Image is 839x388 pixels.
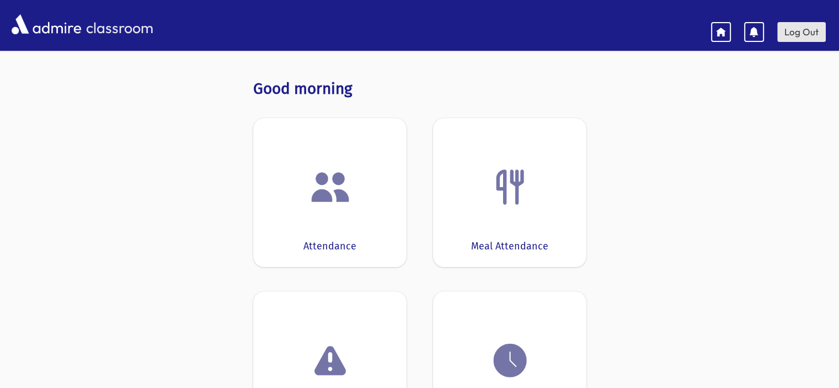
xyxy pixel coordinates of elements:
[253,79,586,98] h3: Good morning
[9,12,84,37] img: AdmirePro
[489,166,531,208] img: Fork.png
[303,239,356,254] div: Attendance
[777,22,826,42] a: Log Out
[471,239,548,254] div: Meal Attendance
[84,10,153,39] span: classroom
[489,339,531,381] img: clock.png
[309,166,351,208] img: users.png
[309,342,351,384] img: exclamation.png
